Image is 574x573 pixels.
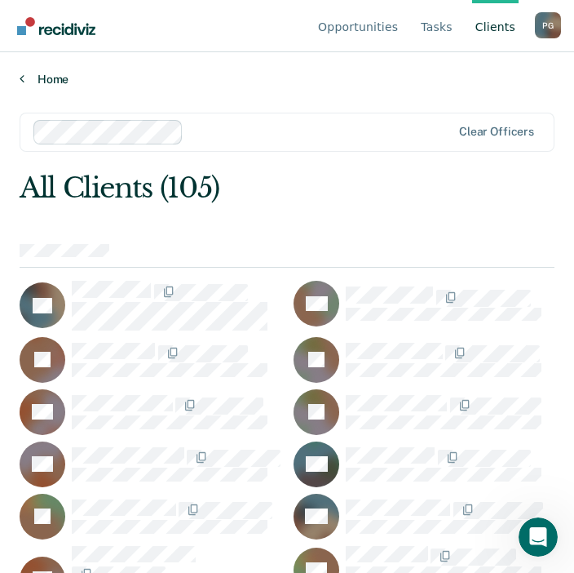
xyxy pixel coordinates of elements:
iframe: Intercom live chat [519,517,558,557]
button: Profile dropdown button [535,12,561,38]
img: Recidiviz [17,17,95,35]
div: All Clients (105) [20,171,448,205]
div: Clear officers [459,125,534,139]
div: P G [535,12,561,38]
a: Home [20,72,554,87]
